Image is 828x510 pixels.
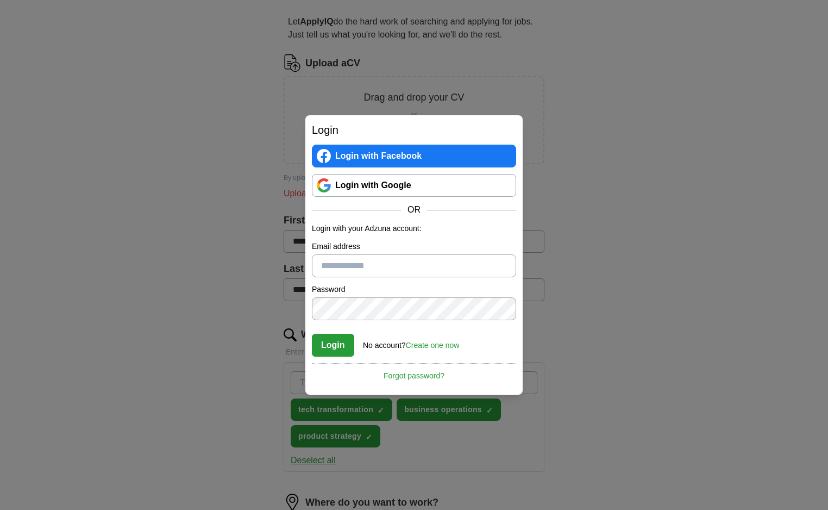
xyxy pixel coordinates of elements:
[312,122,516,138] h2: Login
[312,334,354,357] button: Login
[312,174,516,197] a: Login with Google
[312,241,516,252] label: Email address
[312,284,516,295] label: Password
[312,223,516,234] p: Login with your Adzuna account:
[363,333,459,351] div: No account?
[406,341,460,350] a: Create one now
[401,203,427,216] span: OR
[312,363,516,382] a: Forgot password?
[312,145,516,167] a: Login with Facebook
